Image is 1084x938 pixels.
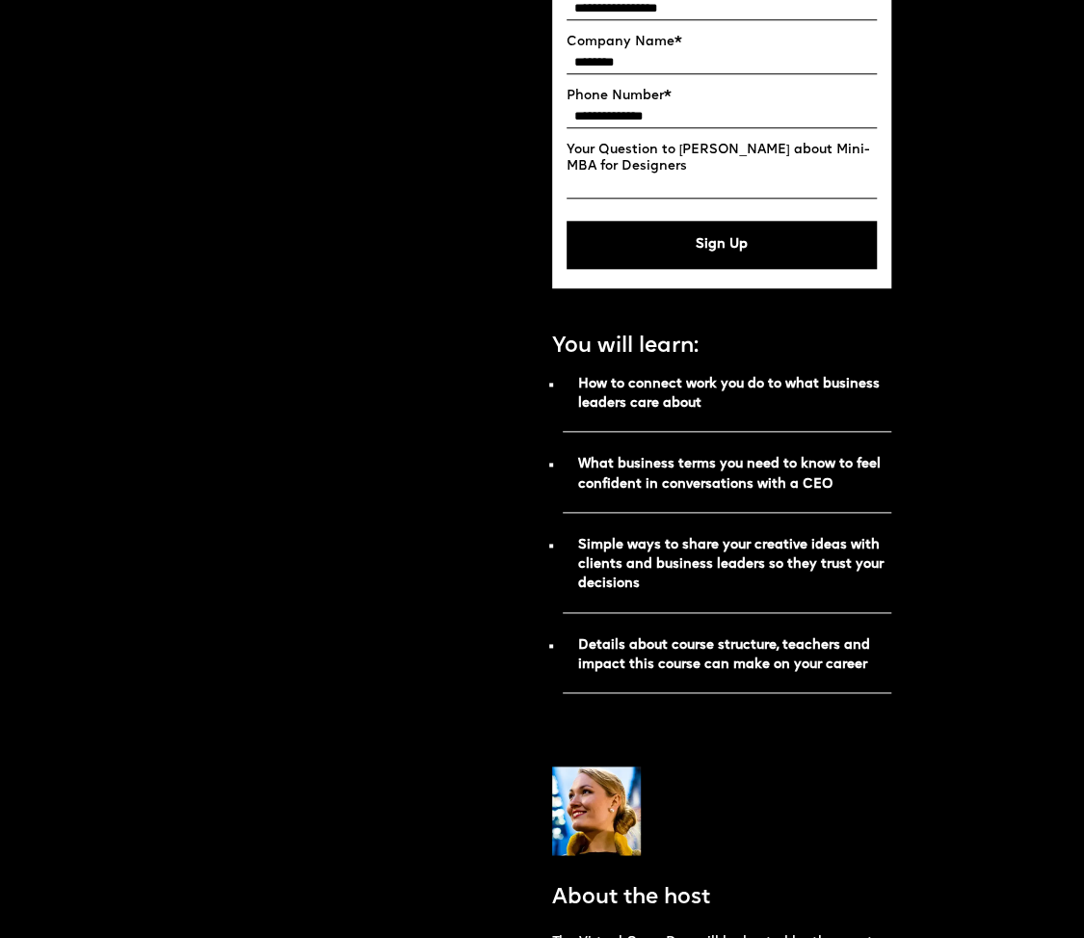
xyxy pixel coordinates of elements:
strong: How to connect work you do to what business leaders care about [578,378,880,410]
p: About the host [552,882,710,913]
button: Sign Up [567,221,878,269]
p: You will learn: [552,332,699,362]
label: Your Question to [PERSON_NAME] about Mini-MBA for Designers [567,143,878,174]
strong: Details about course structure, teachers and impact this course can make on your career [578,639,870,671]
strong: What business terms you need to know to feel confident in conversations with a CEO [578,458,881,490]
label: Phone Number [567,89,878,104]
label: Company Name [567,35,878,50]
strong: Simple ways to share your creative ideas with clients and business leaders so they trust your dec... [578,539,884,591]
